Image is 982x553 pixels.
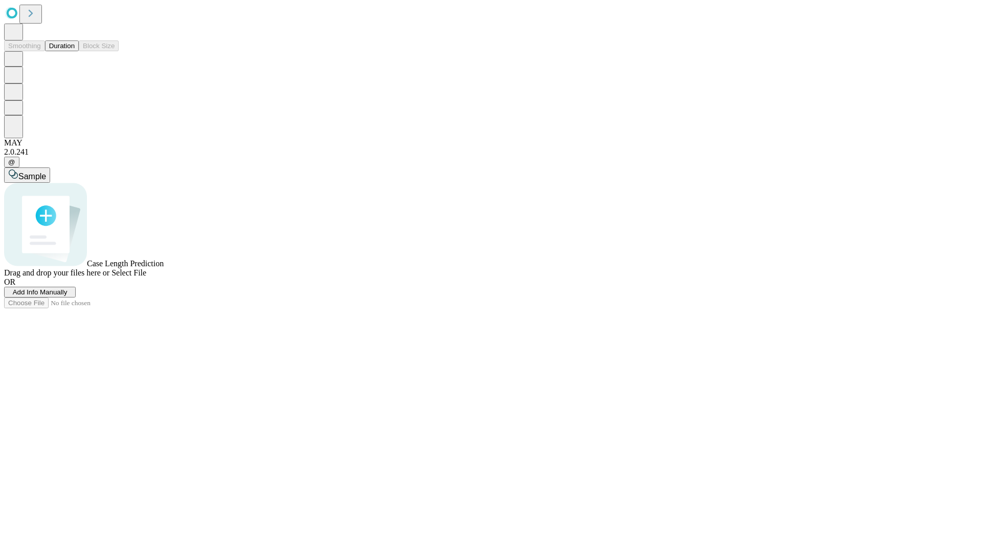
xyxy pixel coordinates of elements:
[4,287,76,297] button: Add Info Manually
[4,268,109,277] span: Drag and drop your files here or
[45,40,79,51] button: Duration
[4,157,19,167] button: @
[111,268,146,277] span: Select File
[8,158,15,166] span: @
[4,147,978,157] div: 2.0.241
[87,259,164,268] span: Case Length Prediction
[4,138,978,147] div: MAY
[4,278,15,286] span: OR
[79,40,119,51] button: Block Size
[4,167,50,183] button: Sample
[13,288,68,296] span: Add Info Manually
[4,40,45,51] button: Smoothing
[18,172,46,181] span: Sample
